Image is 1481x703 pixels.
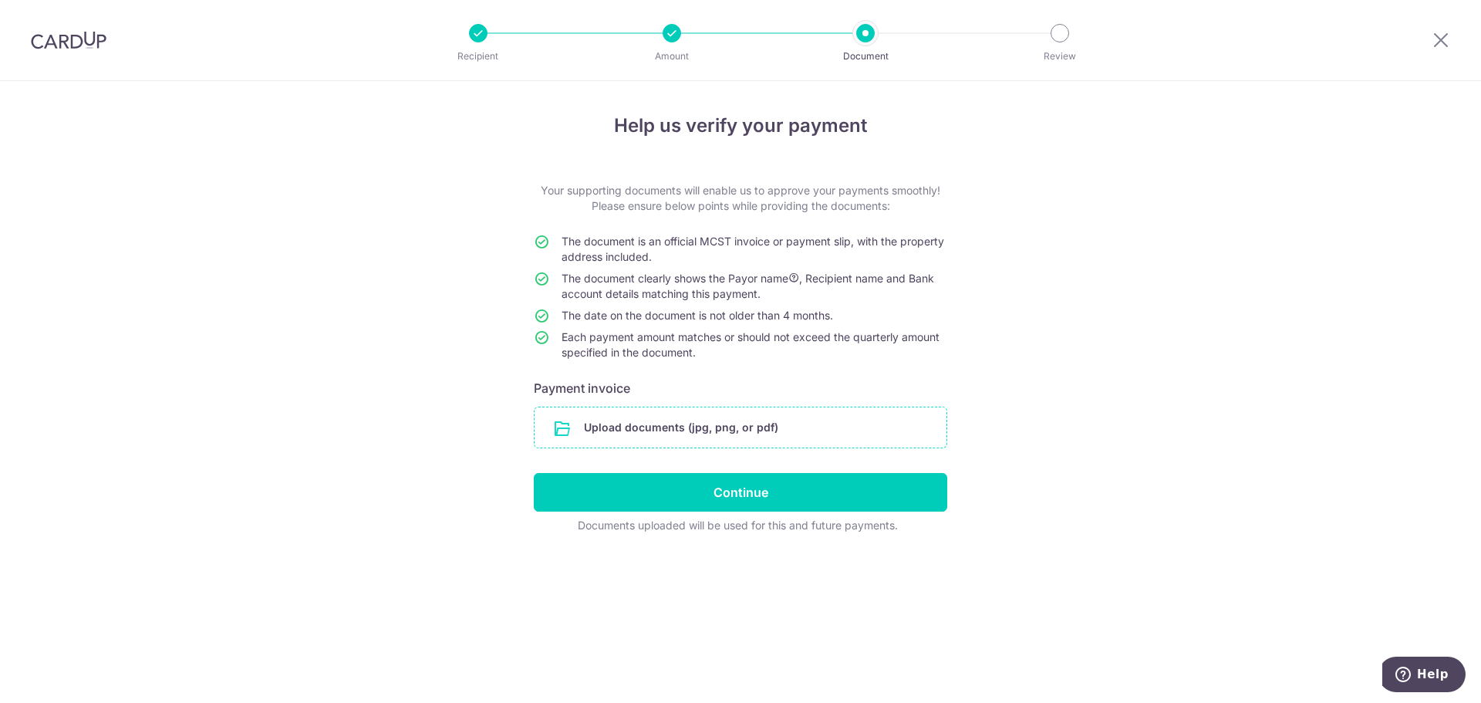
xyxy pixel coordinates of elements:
[534,473,947,512] input: Continue
[534,518,941,533] div: Documents uploaded will be used for this and future payments.
[615,49,729,64] p: Amount
[562,272,934,300] span: The document clearly shows the Payor name , Recipient name and Bank account details matching this...
[562,235,944,263] span: The document is an official MCST invoice or payment slip, with the property address included.
[1382,657,1466,695] iframe: Opens a widget where you can find more information
[421,49,535,64] p: Recipient
[534,183,947,214] p: Your supporting documents will enable us to approve your payments smoothly! Please ensure below p...
[534,379,947,397] h6: Payment invoice
[808,49,923,64] p: Document
[562,330,940,359] span: Each payment amount matches or should not exceed the quarterly amount specified in the document.
[534,112,947,140] h4: Help us verify your payment
[31,31,106,49] img: CardUp
[562,309,833,322] span: The date on the document is not older than 4 months.
[534,407,947,448] div: Upload documents (jpg, png, or pdf)
[1003,49,1117,64] p: Review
